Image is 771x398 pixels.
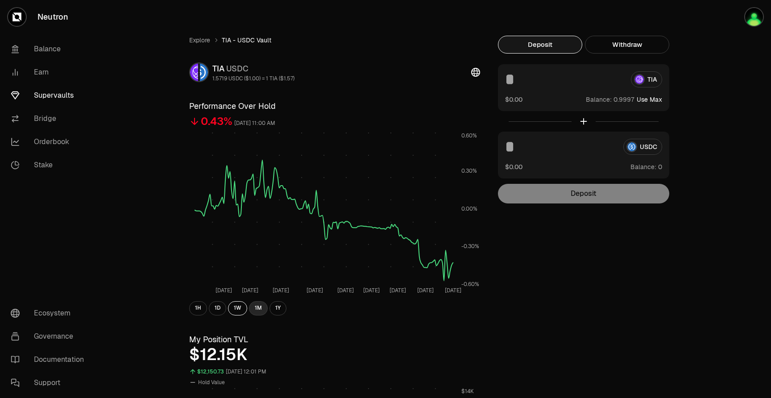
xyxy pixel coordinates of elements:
[4,61,96,84] a: Earn
[637,95,662,104] button: Use Max
[461,205,477,212] tspan: 0.00%
[586,95,612,104] span: Balance:
[4,130,96,153] a: Orderbook
[234,118,275,129] div: [DATE] 11:00 AM
[200,63,208,81] img: USDC Logo
[212,62,294,75] div: TIA
[630,162,656,171] span: Balance:
[212,75,294,82] div: 1.5719 USDC ($1.00) = 1 TIA ($1.57)
[4,325,96,348] a: Governance
[228,301,247,315] button: 1W
[242,287,258,294] tspan: [DATE]
[417,287,434,294] tspan: [DATE]
[249,301,268,315] button: 1M
[505,162,522,171] button: $0.00
[4,371,96,394] a: Support
[307,287,323,294] tspan: [DATE]
[505,95,522,104] button: $0.00
[189,333,480,346] h3: My Position TVL
[189,100,480,112] h3: Performance Over Hold
[461,167,477,174] tspan: 0.30%
[4,37,96,61] a: Balance
[190,63,198,81] img: TIA Logo
[216,287,232,294] tspan: [DATE]
[198,379,225,386] span: Hold Value
[461,243,479,250] tspan: -0.30%
[269,301,286,315] button: 1Y
[585,36,669,54] button: Withdraw
[197,367,224,377] div: $12,150.73
[4,84,96,107] a: Supervaults
[461,132,477,139] tspan: 0.60%
[189,36,480,45] nav: breadcrumb
[273,287,289,294] tspan: [DATE]
[226,367,266,377] div: [DATE] 12:01 PM
[4,302,96,325] a: Ecosystem
[745,8,763,26] img: Celestia Recurring Vesting Wallet
[222,36,271,45] span: TIA - USDC Vault
[189,301,207,315] button: 1H
[461,281,479,288] tspan: -0.60%
[4,153,96,177] a: Stake
[337,287,354,294] tspan: [DATE]
[4,107,96,130] a: Bridge
[226,63,249,74] span: USDC
[4,348,96,371] a: Documentation
[189,346,480,364] div: $12.15K
[201,114,232,129] div: 0.43%
[461,388,474,395] tspan: $14K
[498,36,582,54] button: Deposit
[209,301,226,315] button: 1D
[363,287,380,294] tspan: [DATE]
[390,287,406,294] tspan: [DATE]
[445,287,461,294] tspan: [DATE]
[189,36,210,45] a: Explore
